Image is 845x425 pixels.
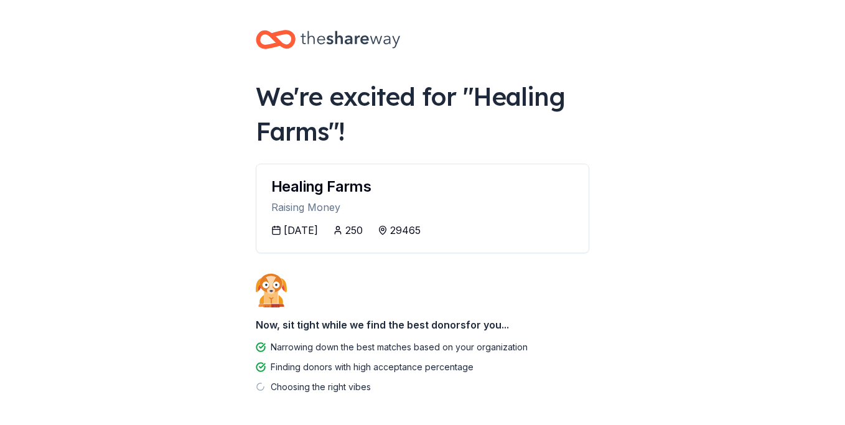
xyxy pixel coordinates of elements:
div: Narrowing down the best matches based on your organization [271,340,528,355]
img: Dog waiting patiently [256,273,287,307]
div: Choosing the right vibes [271,380,371,395]
div: 29465 [390,223,421,238]
div: We're excited for " Healing Farms "! [256,79,589,149]
div: Healing Farms [271,179,574,194]
div: [DATE] [284,223,318,238]
div: Raising Money [271,199,574,215]
div: Now, sit tight while we find the best donors for you... [256,312,589,337]
div: Finding donors with high acceptance percentage [271,360,474,375]
div: 250 [345,223,363,238]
